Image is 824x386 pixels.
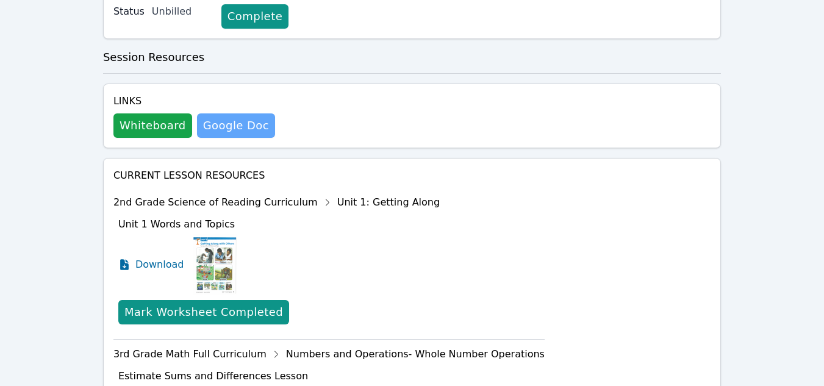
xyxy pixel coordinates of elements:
span: Unit 1 Words and Topics [118,218,235,230]
div: 2nd Grade Science of Reading Curriculum Unit 1: Getting Along [113,193,545,212]
a: Google Doc [197,113,275,138]
a: Download [118,234,184,295]
div: Unbilled [152,4,212,19]
h3: Session Resources [103,49,721,66]
h4: Current Lesson Resources [113,168,711,183]
img: Unit 1 Words and Topics [193,234,237,295]
a: Complete [221,4,288,29]
span: Download [135,257,184,272]
div: 3rd Grade Math Full Curriculum Numbers and Operations- Whole Number Operations [113,345,545,364]
div: Mark Worksheet Completed [124,304,283,321]
button: Mark Worksheet Completed [118,300,289,324]
span: Estimate Sums and Differences Lesson [118,370,308,382]
label: Status [113,4,145,19]
button: Whiteboard [113,113,192,138]
h4: Links [113,94,275,109]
